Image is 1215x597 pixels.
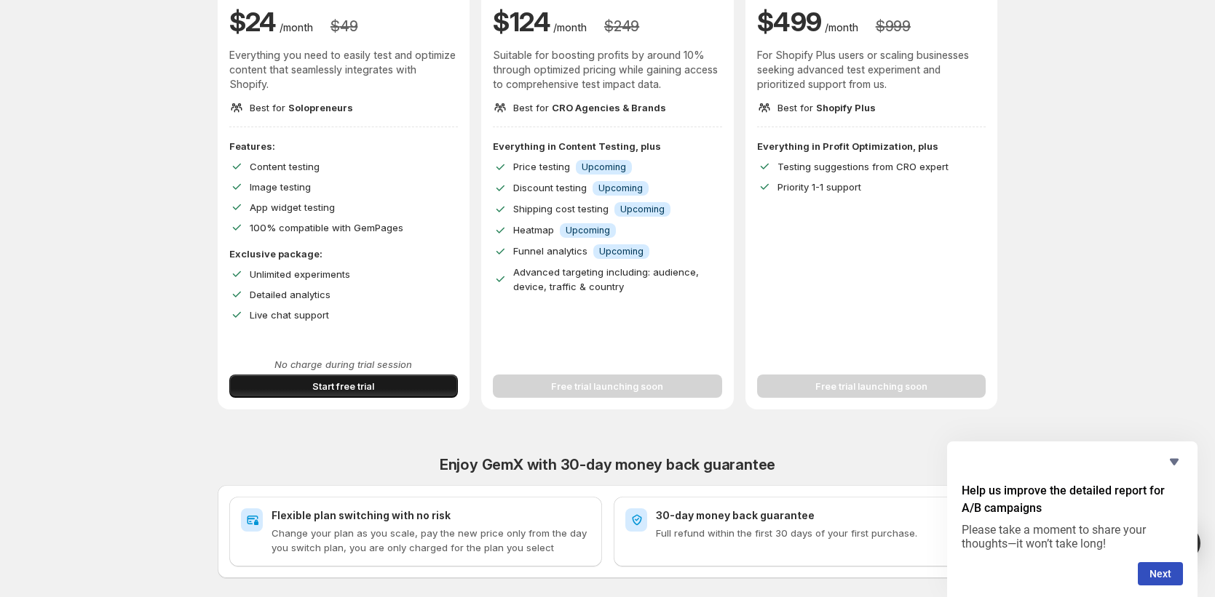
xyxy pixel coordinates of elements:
span: Detailed analytics [250,289,331,300]
span: 100% compatible with GemPages [250,222,403,233]
h1: $ 24 [229,4,277,39]
h2: 30-day money back guarantee [656,508,975,523]
button: Start free trial [229,374,459,398]
span: Upcoming [566,225,610,236]
span: Upcoming [582,161,626,173]
span: Solopreneurs [288,102,353,113]
p: Best for [250,100,353,115]
span: Price testing [513,161,570,172]
span: Funnel analytics [513,245,587,257]
p: Features: [229,139,459,153]
p: No charge during trial session [229,357,459,372]
span: App widget testing [250,201,335,213]
p: Full refund within the first 30 days of your first purchase. [656,526,975,540]
span: Content testing [250,161,320,172]
h2: Help us improve the detailed report for A/B campaigns [962,482,1183,517]
p: Best for [513,100,666,115]
button: Hide survey [1165,453,1183,470]
p: Suitable for boosting profits by around 10% through optimized pricing while gaining access to com... [493,48,722,92]
h1: $ 499 [757,4,822,39]
span: CRO Agencies & Brands [552,102,666,113]
span: Image testing [250,181,311,193]
span: Advanced targeting including: audience, device, traffic & country [513,266,699,292]
span: Upcoming [599,246,644,257]
span: Unlimited experiments [250,268,350,280]
p: Exclusive package: [229,247,459,261]
p: Everything you need to easily test and optimize content that seamlessly integrates with Shopify. [229,48,459,92]
h2: Enjoy GemX with 30-day money back guarantee [218,456,998,473]
p: /month [553,20,587,35]
p: Best for [777,100,876,115]
h3: $ 49 [331,17,357,35]
span: Priority 1-1 support [777,181,861,193]
p: Please take a moment to share your thoughts—it won’t take long! [962,523,1183,550]
p: Change your plan as you scale, pay the new price only from the day you switch plan, you are only ... [272,526,590,555]
span: Testing suggestions from CRO expert [777,161,949,172]
h2: Flexible plan switching with no risk [272,508,590,523]
span: Heatmap [513,224,554,236]
div: Help us improve the detailed report for A/B campaigns [962,453,1183,585]
p: Everything in Profit Optimization, plus [757,139,986,153]
p: For Shopify Plus users or scaling businesses seeking advanced test experiment and prioritized sup... [757,48,986,92]
span: Shipping cost testing [513,203,609,215]
span: Discount testing [513,182,587,193]
h1: $ 124 [493,4,550,39]
p: Everything in Content Testing, plus [493,139,722,153]
button: Next question [1138,562,1183,585]
span: Start free trial [312,379,374,393]
span: Upcoming [598,183,643,194]
span: Shopify Plus [816,102,876,113]
h3: $ 249 [604,17,639,35]
p: /month [280,20,313,35]
h3: $ 999 [876,17,911,35]
p: /month [825,20,858,35]
span: Live chat support [250,309,329,321]
span: Upcoming [620,204,665,215]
